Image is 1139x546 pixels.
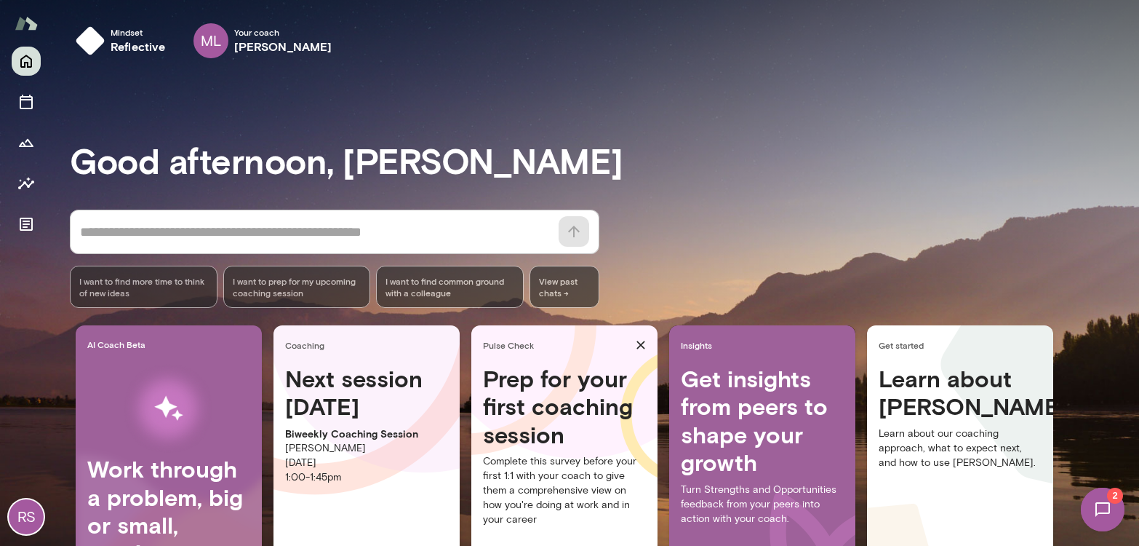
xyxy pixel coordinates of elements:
[104,363,233,455] img: AI Workflows
[12,169,41,198] button: Insights
[12,47,41,76] button: Home
[285,339,454,351] span: Coaching
[12,87,41,116] button: Sessions
[681,483,844,526] p: Turn Strengths and Opportunities feedback from your peers into action with your coach.
[376,266,524,308] div: I want to find common ground with a colleague
[15,9,38,37] img: Mento
[70,17,177,64] button: Mindsetreflective
[9,499,44,534] div: RS
[285,470,448,485] p: 1:00 - 1:45pm
[111,26,166,38] span: Mindset
[483,339,630,351] span: Pulse Check
[681,339,850,351] span: Insights
[183,17,343,64] div: MLYour coach[PERSON_NAME]
[70,266,217,308] div: I want to find more time to think of new ideas
[223,266,371,308] div: I want to prep for my upcoming coaching session
[79,275,208,298] span: I want to find more time to think of new ideas
[385,275,514,298] span: I want to find common ground with a colleague
[285,365,448,421] h4: Next session [DATE]
[483,454,646,527] p: Complete this survey before your first 1:1 with your coach to give them a comprehensive view on h...
[879,365,1042,421] h4: Learn about [PERSON_NAME]
[483,365,646,448] h4: Prep for your first coaching session
[234,38,332,55] h6: [PERSON_NAME]
[193,23,228,58] div: ML
[233,275,361,298] span: I want to prep for my upcoming coaching session
[111,38,166,55] h6: reflective
[285,427,448,441] p: Biweekly Coaching Session
[76,26,105,55] img: mindset
[529,266,599,308] span: View past chats ->
[879,427,1042,470] p: Learn about our coaching approach, what to expect next, and how to use [PERSON_NAME].
[879,339,1047,351] span: Get started
[87,339,256,350] span: AI Coach Beta
[234,26,332,38] span: Your coach
[12,128,41,157] button: Growth Plan
[681,365,844,477] h4: Get insights from peers to shape your growth
[12,210,41,239] button: Documents
[285,456,448,470] p: [DATE]
[70,140,1139,181] h3: Good afternoon, [PERSON_NAME]
[285,441,448,456] p: [PERSON_NAME]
